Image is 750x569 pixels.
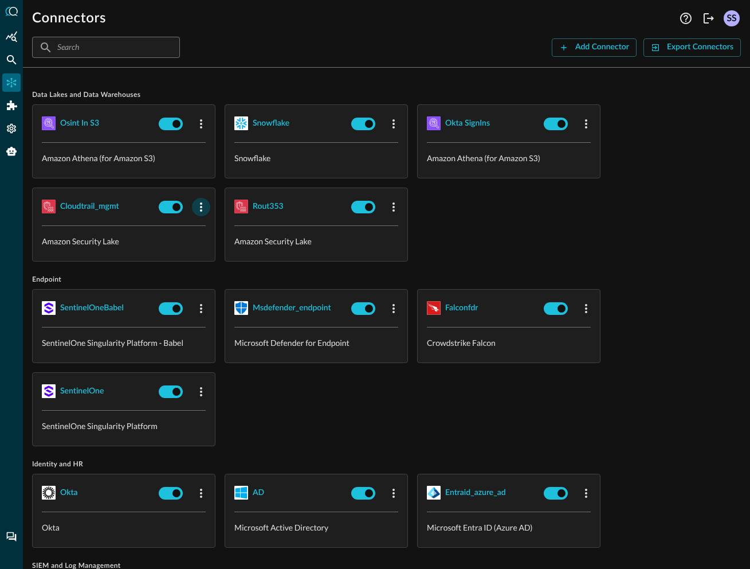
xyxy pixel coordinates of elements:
button: cloudtrail_mgmt [60,197,119,216]
div: cloudtrail_mgmt [60,200,119,214]
img: CrowdStrikeFalcon.svg [427,301,441,315]
div: osint in s3 [60,116,99,131]
div: Addons [3,96,21,115]
p: Okta [42,521,206,533]
img: Snowflake.svg [234,116,248,130]
div: msdefender_endpoint [253,301,331,315]
button: Help [677,9,695,28]
img: ActiveDirectory.svg [234,486,248,500]
img: AWSAthena.svg [427,116,441,130]
div: Connectors [2,73,21,92]
img: AWSSecurityLake.svg [234,200,248,213]
div: entraid_azure_ad [445,486,506,500]
img: AWSSecurityLake.svg [42,200,56,213]
div: Summary Insights [2,28,21,46]
button: msdefender_endpoint [253,299,331,317]
p: Microsoft Defender for Endpoint [234,337,398,349]
div: snowflake [253,116,289,131]
div: Chat [2,528,21,546]
div: Settings [2,119,21,138]
img: MicrosoftDefenderForEndpoint.svg [234,301,248,315]
p: Microsoft Entra ID (Azure AD) [427,521,591,533]
button: okta [60,484,78,502]
div: SS [724,10,740,26]
p: Snowflake [234,152,398,164]
img: Okta.svg [42,486,56,500]
div: sentinelOne [60,384,104,399]
p: Microsoft Active Directory [234,521,398,533]
button: snowflake [253,114,289,132]
p: SentinelOne Singularity Platform - Babel [42,337,206,349]
p: Crowdstrike Falcon [427,337,591,349]
p: Amazon Athena (for Amazon S3) [42,152,206,164]
button: sentinelOne [60,382,104,400]
p: SentinelOne Singularity Platform [42,420,206,432]
div: Federated Search [2,50,21,69]
div: Query Agent [2,142,21,161]
input: Search [57,37,154,58]
div: okta [60,486,78,500]
button: osint in s3 [60,114,99,132]
button: Logout [700,9,718,28]
button: entraid_azure_ad [445,484,506,502]
button: falconfdr [445,299,478,317]
img: AWSAthena.svg [42,116,56,130]
span: Endpoint [32,275,741,284]
div: Okta signIns [445,116,490,131]
div: Add Connector [575,40,629,54]
img: SentinelOne.svg [42,301,56,315]
button: Okta signIns [445,114,490,132]
span: Identity and HR [32,460,741,469]
h1: Connectors [32,9,106,28]
div: falconfdr [445,301,478,315]
p: Amazon Security Lake [42,235,206,247]
button: AD [253,484,264,502]
img: SentinelOne.svg [42,384,56,398]
button: rout353 [253,197,284,216]
p: Amazon Athena (for Amazon S3) [427,152,591,164]
img: MicrosoftEntra.svg [427,486,441,500]
button: SentinelOneBabel [60,299,124,317]
span: Data Lakes and Data Warehouses [32,91,741,100]
div: Export Connectors [667,40,733,54]
p: Amazon Security Lake [234,235,398,247]
div: SentinelOneBabel [60,301,124,315]
div: rout353 [253,200,284,214]
button: Export Connectors [643,38,741,57]
div: AD [253,486,264,500]
button: Add Connector [552,38,637,57]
